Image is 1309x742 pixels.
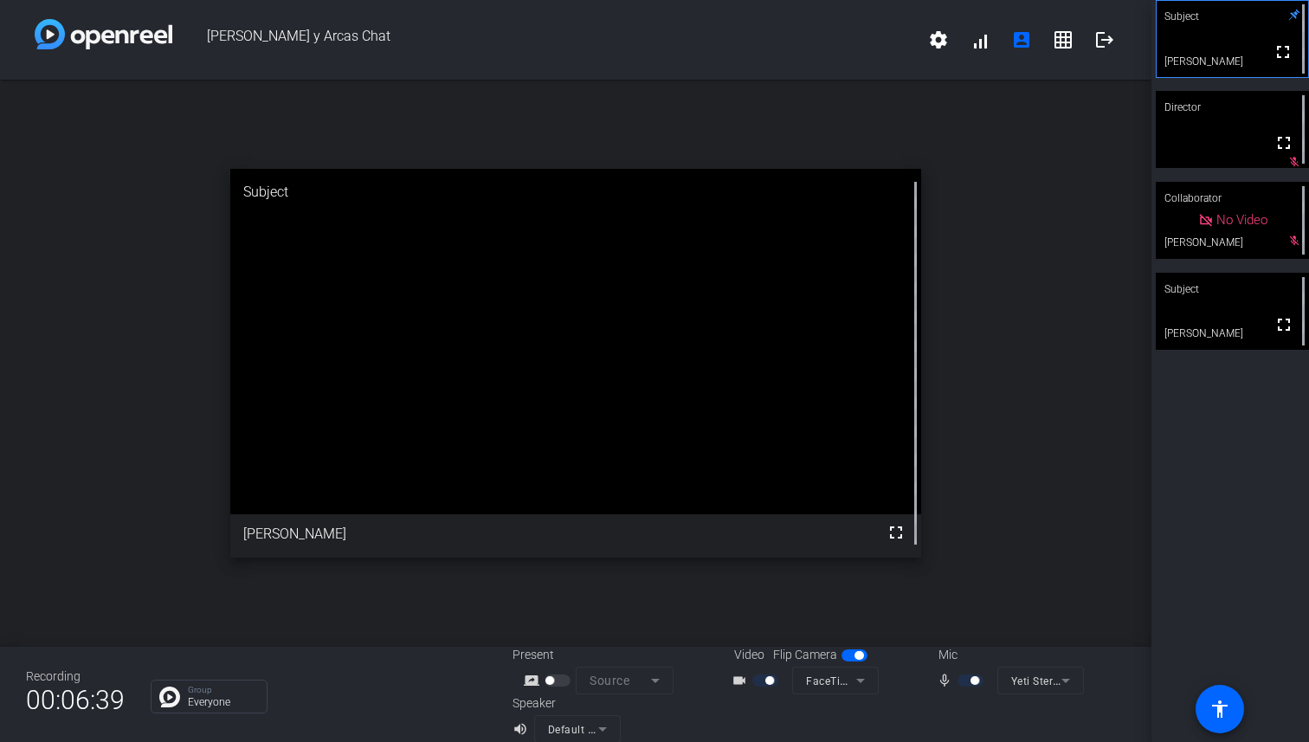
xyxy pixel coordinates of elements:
[172,19,918,61] span: [PERSON_NAME] y Arcas Chat
[188,697,258,707] p: Everyone
[937,670,958,691] mat-icon: mic_none
[921,646,1094,664] div: Mic
[734,646,764,664] span: Video
[1156,182,1309,215] div: Collaborator
[230,169,921,216] div: Subject
[1273,42,1293,62] mat-icon: fullscreen
[513,719,533,739] mat-icon: volume_up
[35,19,172,49] img: white-gradient.svg
[26,668,125,686] div: Recording
[1274,132,1294,153] mat-icon: fullscreen
[26,679,125,721] span: 00:06:39
[1053,29,1074,50] mat-icon: grid_on
[959,19,1001,61] button: signal_cellular_alt
[513,694,616,713] div: Speaker
[886,522,906,543] mat-icon: fullscreen
[159,687,180,707] img: Chat Icon
[773,646,837,664] span: Flip Camera
[513,646,686,664] div: Present
[188,686,258,694] p: Group
[1274,314,1294,335] mat-icon: fullscreen
[1209,699,1230,719] mat-icon: accessibility
[1011,29,1032,50] mat-icon: account_box
[1156,91,1309,124] div: Director
[524,670,545,691] mat-icon: screen_share_outline
[732,670,752,691] mat-icon: videocam_outline
[1156,273,1309,306] div: Subject
[1216,212,1267,228] span: No Video
[1094,29,1115,50] mat-icon: logout
[928,29,949,50] mat-icon: settings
